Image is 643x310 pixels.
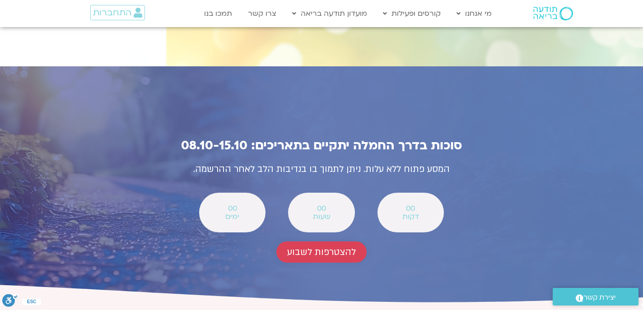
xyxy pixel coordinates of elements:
[123,162,520,177] p: המסע פתוח ללא עלות. ניתן לתמוך בו בנדיבות הלב לאחר ההרשמה.
[287,247,356,257] span: להצטרפות לשבוע
[93,8,131,18] span: התחברות
[378,5,445,22] a: קורסים ופעילות
[452,5,496,22] a: מי אנחנו
[123,139,520,153] h2: סוכות בדרך החמלה יתקיים בתאריכים: 08.10-15.10
[276,241,367,263] a: להצטרפות לשבוע
[389,204,432,213] span: 00
[553,288,638,305] a: יצירת קשר
[300,213,343,221] span: שעות
[200,5,237,22] a: תמכו בנו
[288,5,372,22] a: מועדון תודעה בריאה
[211,204,254,213] span: 00
[90,5,145,20] a: התחברות
[300,204,343,213] span: 00
[533,7,573,20] img: תודעה בריאה
[389,213,432,221] span: דקות
[211,213,254,221] span: ימים
[583,291,616,304] span: יצירת קשר
[243,5,281,22] a: צרו קשר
